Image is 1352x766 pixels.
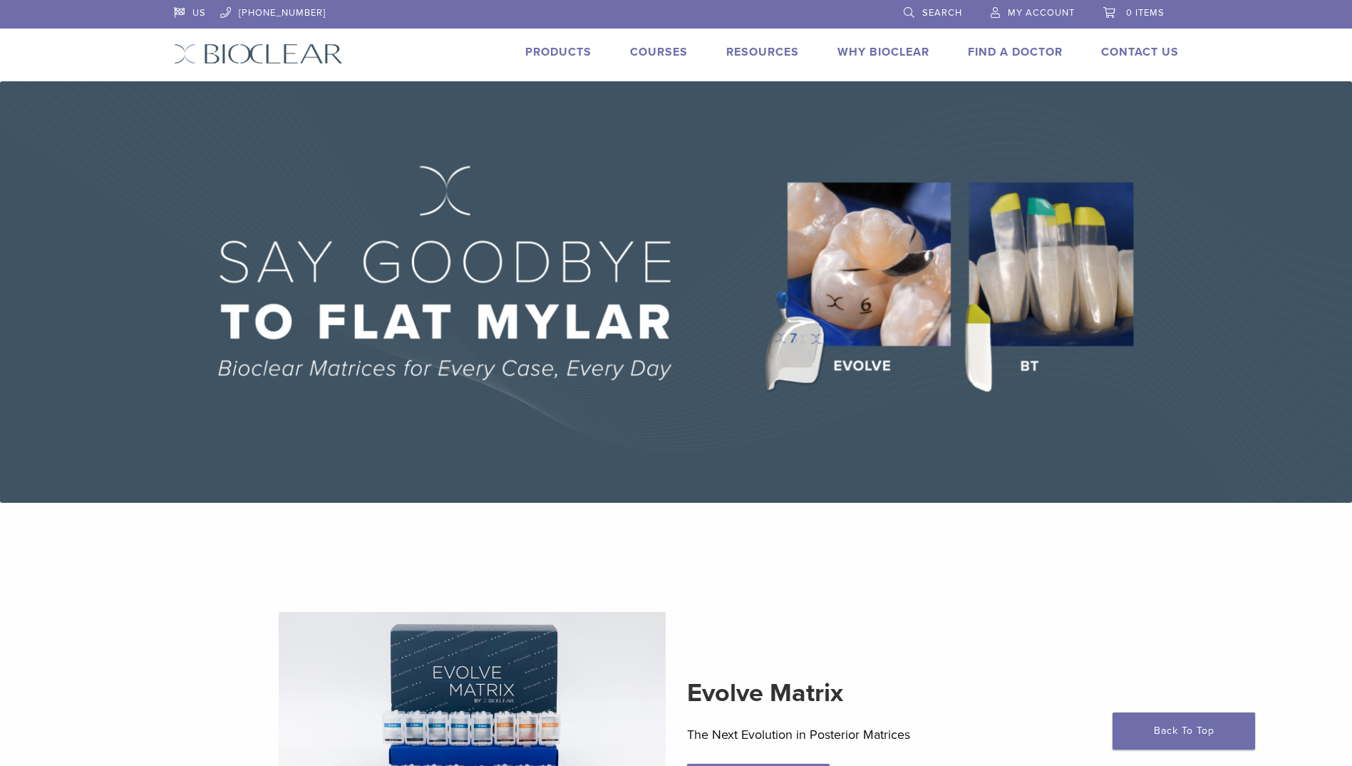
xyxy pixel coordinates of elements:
a: Resources [726,45,799,59]
a: Why Bioclear [837,45,929,59]
a: Find A Doctor [968,45,1063,59]
h2: Evolve Matrix [687,676,1074,710]
img: Bioclear [174,44,343,64]
span: 0 items [1126,7,1165,19]
a: Courses [630,45,688,59]
a: Back To Top [1113,713,1255,750]
a: Contact Us [1101,45,1179,59]
a: Products [525,45,592,59]
span: Search [922,7,962,19]
p: The Next Evolution in Posterior Matrices [687,724,1074,745]
span: My Account [1008,7,1075,19]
